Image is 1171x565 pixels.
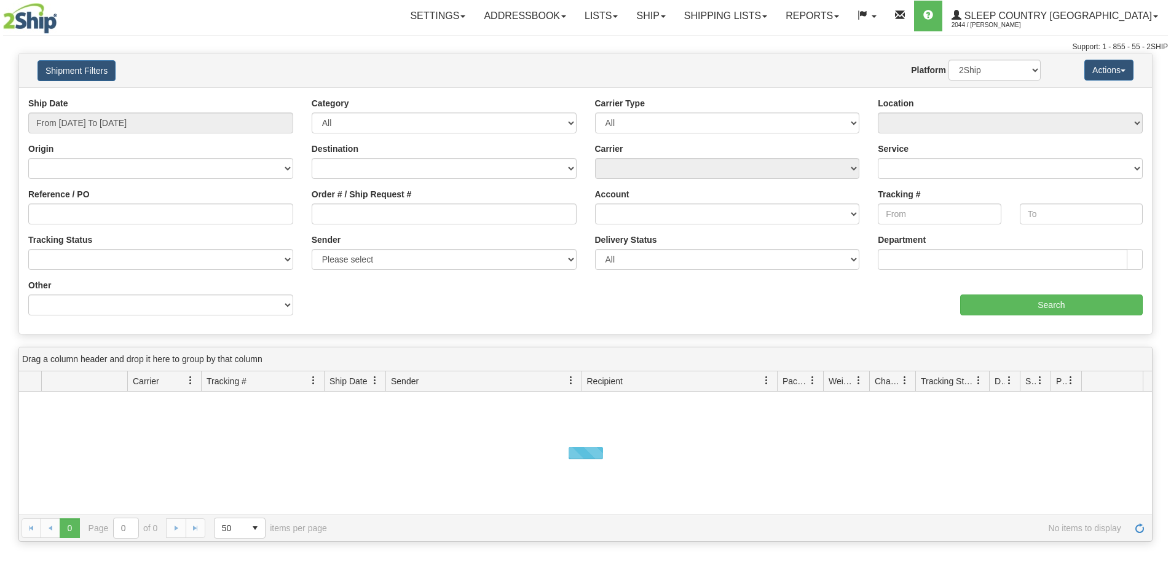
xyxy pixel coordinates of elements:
a: Addressbook [475,1,575,31]
a: Carrier filter column settings [180,370,201,391]
label: Tracking Status [28,234,92,246]
label: Origin [28,143,53,155]
a: Charge filter column settings [894,370,915,391]
a: Sleep Country [GEOGRAPHIC_DATA] 2044 / [PERSON_NAME] [942,1,1167,31]
label: Category [312,97,349,109]
input: To [1020,203,1143,224]
a: Reports [776,1,848,31]
label: Sender [312,234,341,246]
a: Settings [401,1,475,31]
div: Support: 1 - 855 - 55 - 2SHIP [3,42,1168,52]
span: Page 0 [60,518,79,538]
button: Actions [1084,60,1134,81]
span: 2044 / [PERSON_NAME] [952,19,1044,31]
a: Lists [575,1,627,31]
a: Sender filter column settings [561,370,582,391]
span: Shipment Issues [1025,375,1036,387]
button: Shipment Filters [37,60,116,81]
label: Ship Date [28,97,68,109]
span: Sender [391,375,419,387]
label: Tracking # [878,188,920,200]
span: Carrier [133,375,159,387]
a: Tracking Status filter column settings [968,370,989,391]
span: Tracking Status [921,375,974,387]
span: Ship Date [329,375,367,387]
span: Pickup Status [1056,375,1067,387]
span: Packages [783,375,808,387]
label: Other [28,279,51,291]
label: Destination [312,143,358,155]
label: Account [595,188,629,200]
span: 50 [222,522,238,534]
span: Page sizes drop down [214,518,266,539]
span: select [245,518,265,538]
a: Weight filter column settings [848,370,869,391]
span: Recipient [587,375,623,387]
a: Recipient filter column settings [756,370,777,391]
span: Weight [829,375,854,387]
a: Shipping lists [675,1,776,31]
label: Department [878,234,926,246]
input: Search [960,294,1143,315]
a: Ship [627,1,674,31]
a: Pickup Status filter column settings [1060,370,1081,391]
span: Tracking # [207,375,246,387]
a: Tracking # filter column settings [303,370,324,391]
span: Sleep Country [GEOGRAPHIC_DATA] [961,10,1152,21]
label: Order # / Ship Request # [312,188,412,200]
a: Ship Date filter column settings [365,370,385,391]
span: Charge [875,375,901,387]
div: grid grouping header [19,347,1152,371]
label: Carrier [595,143,623,155]
img: logo2044.jpg [3,3,57,34]
span: Page of 0 [89,518,158,539]
span: No items to display [344,523,1121,533]
label: Carrier Type [595,97,645,109]
a: Refresh [1130,518,1149,538]
a: Shipment Issues filter column settings [1030,370,1051,391]
span: Delivery Status [995,375,1005,387]
label: Reference / PO [28,188,90,200]
a: Delivery Status filter column settings [999,370,1020,391]
label: Delivery Status [595,234,657,246]
a: Packages filter column settings [802,370,823,391]
label: Location [878,97,913,109]
input: From [878,203,1001,224]
label: Platform [911,64,946,76]
label: Service [878,143,909,155]
span: items per page [214,518,327,539]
